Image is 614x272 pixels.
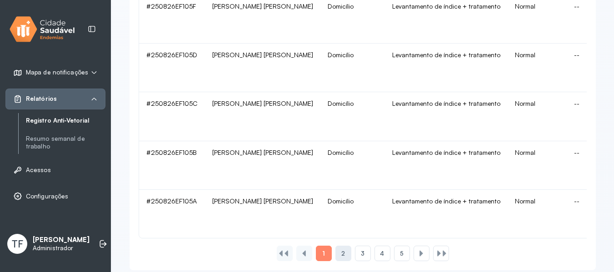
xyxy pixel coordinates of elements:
[385,92,508,141] td: Levantamento de índice + tratamento
[361,250,364,257] span: 3
[26,69,88,76] span: Mapa de notificações
[380,250,384,257] span: 4
[26,133,105,152] a: Resumo semanal de trabalho
[385,44,508,92] td: Levantamento de índice + tratamento
[139,44,205,92] td: #250826EF105D
[400,250,404,257] span: 5
[26,117,105,124] a: Registro Anti-Vetorial
[139,92,205,141] td: #250826EF105C
[139,141,205,190] td: #250826EF105B
[205,141,320,190] td: [PERSON_NAME] [PERSON_NAME]
[26,166,51,174] span: Acessos
[26,115,105,126] a: Registro Anti-Vetorial
[385,141,508,190] td: Levantamento de índice + tratamento
[385,190,508,238] td: Levantamento de índice + tratamento
[139,190,205,238] td: #250826EF105A
[508,190,567,238] td: Normal
[205,44,320,92] td: [PERSON_NAME] [PERSON_NAME]
[508,92,567,141] td: Normal
[320,44,385,92] td: Domicílio
[33,244,90,252] p: Administrador
[13,165,98,174] a: Acessos
[320,190,385,238] td: Domicílio
[33,236,90,244] p: [PERSON_NAME]
[320,92,385,141] td: Domicílio
[12,238,23,250] span: TF
[341,250,345,257] span: 2
[322,249,325,257] span: 1
[205,92,320,141] td: [PERSON_NAME] [PERSON_NAME]
[205,190,320,238] td: [PERSON_NAME] [PERSON_NAME]
[26,193,68,200] span: Configurações
[26,135,105,150] a: Resumo semanal de trabalho
[26,95,57,103] span: Relatórios
[508,44,567,92] td: Normal
[508,141,567,190] td: Normal
[13,192,98,201] a: Configurações
[320,141,385,190] td: Domicílio
[10,15,75,44] img: logo.svg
